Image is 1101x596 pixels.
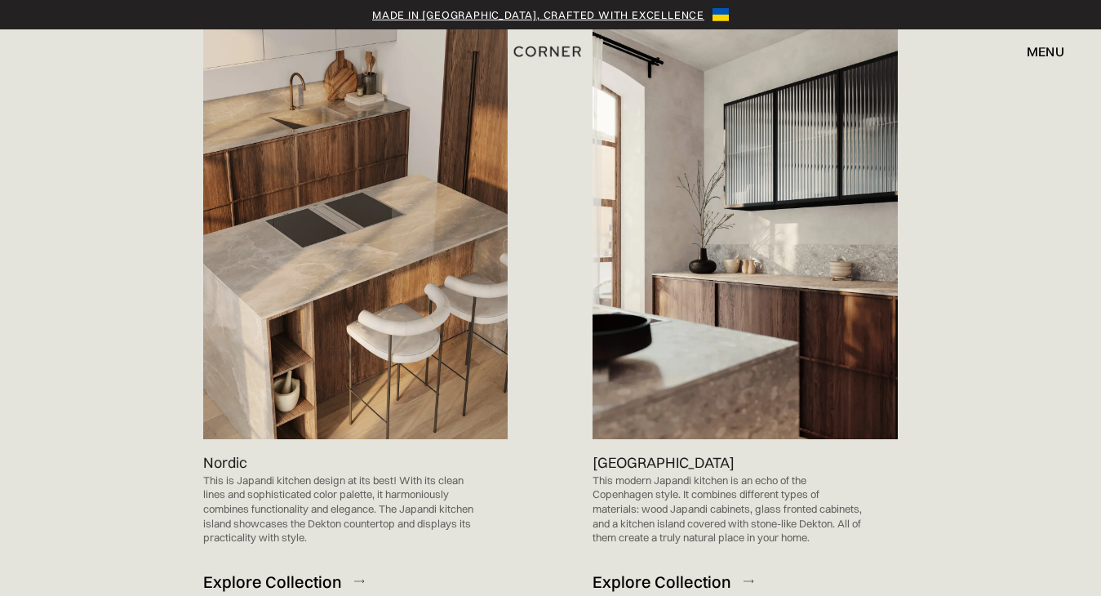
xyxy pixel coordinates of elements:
div: Explore Collection [593,571,731,593]
p: This modern Japandi kitchen is an echo of the Copenhagen style. It combines different types of ma... [593,474,865,545]
div: Explore Collection [203,571,342,593]
div: menu [1027,45,1064,58]
p: [GEOGRAPHIC_DATA] [593,451,735,474]
div: menu [1010,38,1064,65]
p: Nordic [203,451,247,474]
a: home [506,41,596,62]
p: This is Japandi kitchen design at its best! With its clean lines and sophisticated color palette,... [203,474,476,545]
a: Made in [GEOGRAPHIC_DATA], crafted with excellence [372,7,704,23]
